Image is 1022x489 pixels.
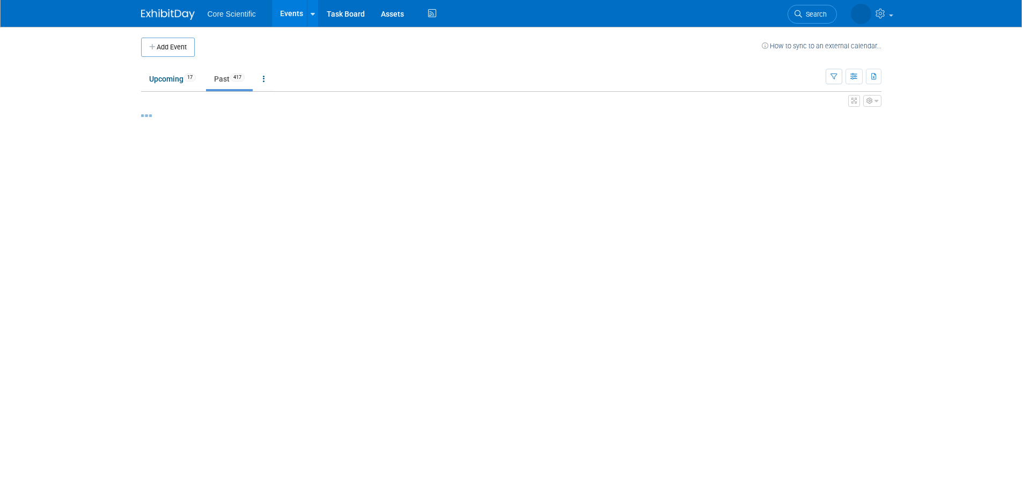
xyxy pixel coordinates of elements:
[141,69,204,89] a: Upcoming17
[208,10,256,18] span: Core Scientific
[141,38,195,57] button: Add Event
[141,9,195,20] img: ExhibitDay
[851,4,871,24] img: Alyona Yurchenko
[141,114,152,117] img: loading...
[206,69,253,89] a: Past417
[802,10,827,18] span: Search
[184,74,196,82] span: 17
[788,5,837,24] a: Search
[230,74,245,82] span: 417
[762,42,881,50] a: How to sync to an external calendar...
